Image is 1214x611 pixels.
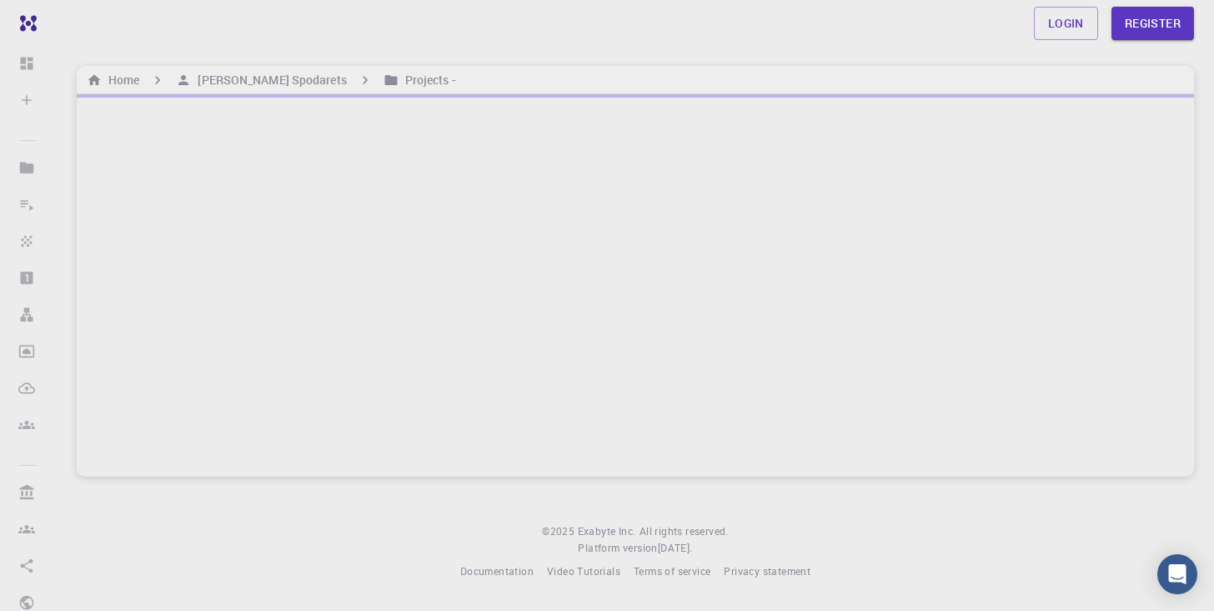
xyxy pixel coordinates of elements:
span: Video Tutorials [547,564,620,578]
span: [DATE] . [658,541,693,554]
span: All rights reserved. [640,523,729,540]
h6: Projects - [399,71,456,89]
a: Exabyte Inc. [578,523,636,540]
span: Privacy statement [724,564,810,578]
h6: Home [102,71,139,89]
h6: [PERSON_NAME] Spodarets [191,71,346,89]
span: Documentation [460,564,534,578]
span: Terms of service [634,564,710,578]
a: Terms of service [634,563,710,580]
a: Register [1111,7,1194,40]
img: logo [13,15,37,32]
span: Platform version [578,540,657,557]
span: Exabyte Inc. [578,524,636,538]
a: Documentation [460,563,534,580]
nav: breadcrumb [83,71,459,89]
a: Login [1034,7,1098,40]
a: [DATE]. [658,540,693,557]
a: Privacy statement [724,563,810,580]
div: Open Intercom Messenger [1157,554,1197,594]
span: © 2025 [542,523,577,540]
a: Video Tutorials [547,563,620,580]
